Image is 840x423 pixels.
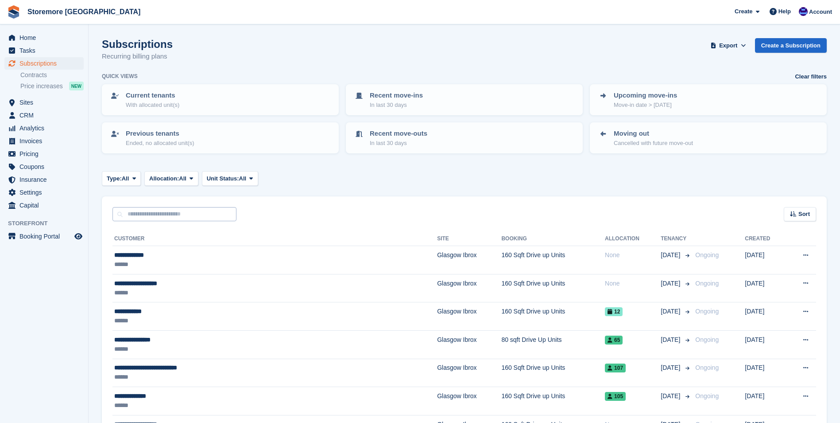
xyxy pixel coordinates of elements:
span: Ongoing [695,308,719,315]
span: All [179,174,186,183]
button: Unit Status: All [202,171,258,186]
th: Tenancy [661,232,692,246]
a: menu [4,109,84,121]
div: None [605,279,661,288]
span: Price increases [20,82,63,90]
td: Glasgow Ibrox [437,302,501,331]
span: [DATE] [661,363,682,372]
td: 80 sqft Drive Up Units [501,330,605,359]
span: Ongoing [695,280,719,287]
td: Glasgow Ibrox [437,387,501,415]
a: Upcoming move-ins Move-in date > [DATE] [591,85,826,114]
button: Allocation: All [144,171,198,186]
span: Storefront [8,219,88,228]
td: 160 Sqft Drive up Units [501,387,605,415]
span: [DATE] [661,335,682,345]
p: Move-in date > [DATE] [614,101,677,110]
span: Ongoing [695,364,719,371]
span: Ongoing [695,336,719,343]
p: In last 30 days [370,139,427,148]
p: Cancelled with future move-out [614,139,693,148]
span: Pricing [19,148,73,160]
span: Ongoing [695,251,719,258]
span: CRM [19,109,73,121]
td: Glasgow Ibrox [437,330,501,359]
span: Insurance [19,173,73,186]
h1: Subscriptions [102,38,173,50]
td: [DATE] [745,330,786,359]
a: menu [4,199,84,211]
span: [DATE] [661,279,682,288]
td: [DATE] [745,302,786,331]
span: [DATE] [661,251,682,260]
a: Price increases NEW [20,81,84,91]
td: [DATE] [745,274,786,302]
p: Current tenants [126,90,179,101]
th: Booking [501,232,605,246]
p: Ended, no allocated unit(s) [126,139,194,148]
span: Coupons [19,161,73,173]
span: Type: [107,174,122,183]
h6: Quick views [102,72,138,80]
a: menu [4,31,84,44]
span: Capital [19,199,73,211]
a: menu [4,122,84,134]
span: Booking Portal [19,230,73,243]
img: stora-icon-8386f47178a22dfd0bd8f6a31ec36ba5ce8667c1dd55bd0f319d3a0aa187defe.svg [7,5,20,19]
a: menu [4,57,84,70]
p: Recent move-ins [370,90,423,101]
span: Account [809,8,832,16]
span: [DATE] [661,307,682,316]
span: Tasks [19,44,73,57]
button: Export [709,38,748,53]
a: Clear filters [795,72,827,81]
td: [DATE] [745,387,786,415]
a: Recent move-ins In last 30 days [347,85,582,114]
td: Glasgow Ibrox [437,359,501,387]
th: Customer [112,232,437,246]
p: Recurring billing plans [102,51,173,62]
a: menu [4,161,84,173]
span: Unit Status: [207,174,239,183]
td: 160 Sqft Drive up Units [501,246,605,274]
th: Created [745,232,786,246]
span: All [239,174,247,183]
span: Sites [19,96,73,109]
td: 160 Sqft Drive up Units [501,359,605,387]
span: All [122,174,129,183]
td: Glasgow Ibrox [437,246,501,274]
a: Contracts [20,71,84,79]
a: Recent move-outs In last 30 days [347,123,582,153]
a: Current tenants With allocated unit(s) [103,85,338,114]
button: Type: All [102,171,141,186]
a: menu [4,148,84,160]
th: Allocation [605,232,661,246]
a: menu [4,96,84,109]
p: Recent move-outs [370,129,427,139]
td: Glasgow Ibrox [437,274,501,302]
span: 107 [605,364,626,372]
a: menu [4,44,84,57]
span: Settings [19,186,73,199]
td: 160 Sqft Drive up Units [501,302,605,331]
div: None [605,251,661,260]
a: Create a Subscription [755,38,827,53]
span: Create [735,7,752,16]
a: menu [4,186,84,199]
span: Home [19,31,73,44]
span: 12 [605,307,623,316]
a: Preview store [73,231,84,242]
span: Subscriptions [19,57,73,70]
span: 105 [605,392,626,401]
p: Moving out [614,129,693,139]
a: Previous tenants Ended, no allocated unit(s) [103,123,338,153]
span: Ongoing [695,392,719,399]
td: [DATE] [745,359,786,387]
span: [DATE] [661,392,682,401]
a: Moving out Cancelled with future move-out [591,123,826,153]
td: [DATE] [745,246,786,274]
span: 65 [605,336,623,345]
span: Invoices [19,135,73,147]
p: Upcoming move-ins [614,90,677,101]
a: menu [4,135,84,147]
